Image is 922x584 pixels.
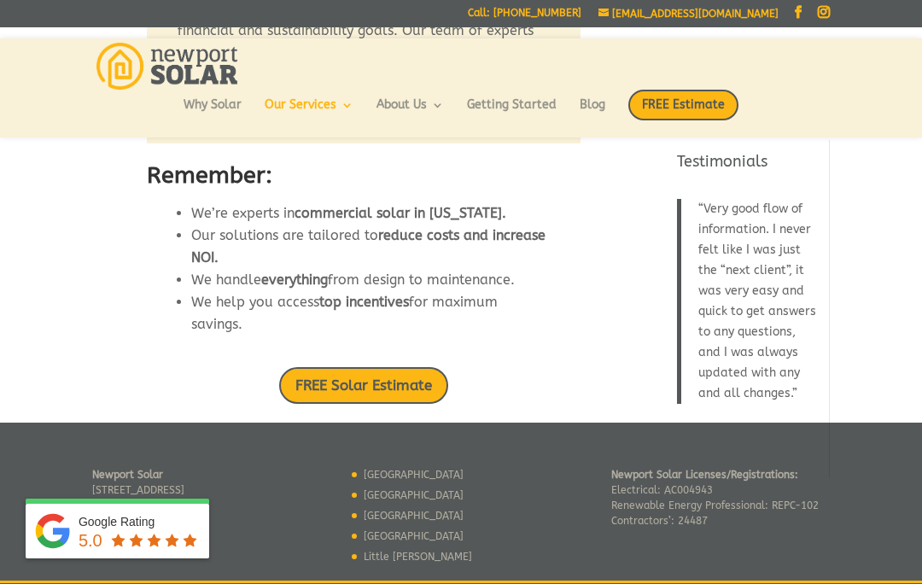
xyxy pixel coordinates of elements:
span: 5.0 [79,531,102,550]
li: We help you access [191,291,551,336]
a: Blog [580,99,605,128]
a: Getting Started [467,99,557,128]
a: Call: [PHONE_NUMBER] [468,8,581,26]
strong: Newport Solar [92,469,163,481]
a: FREE Estimate [628,90,738,137]
span: Our solutions are tailored to [191,227,378,243]
b: commercial solar in [US_STATE]. [295,205,506,221]
p: [STREET_ADDRESS] [GEOGRAPHIC_DATA] [92,467,209,513]
a: [GEOGRAPHIC_DATA] [364,469,464,481]
p: Electrical: AC004943 Renewable Energy Professional: REPC-102 Contractors’: 24487 [611,467,819,529]
a: Why Solar [184,99,242,128]
blockquote: Very good flow of information. I never felt like I was just the “next client”, it was very easy a... [677,199,819,404]
a: [EMAIL_ADDRESS][DOMAIN_NAME] [598,8,779,20]
a: Our Services [265,99,353,128]
span: FREE Estimate [628,90,738,120]
img: Newport Solar | Solar Energy Optimized. [96,43,237,90]
a: [GEOGRAPHIC_DATA] [364,489,464,501]
a: About Us [376,99,444,128]
a: Little [PERSON_NAME] [364,551,472,563]
span: We’re experts in [191,205,295,221]
b: top incentives [319,294,409,310]
a: FREE Solar Estimate [279,367,448,404]
b: Remember: [147,161,272,189]
strong: Newport Solar Licenses/Registrations: [611,469,798,481]
span: We handle [191,272,261,288]
a: [GEOGRAPHIC_DATA] [364,530,464,542]
h4: Testimonials [677,151,819,181]
b: everything [261,272,328,288]
a: [GEOGRAPHIC_DATA] [364,510,464,522]
span: from design to maintenance. [328,272,515,288]
div: Google Rating [79,513,201,530]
